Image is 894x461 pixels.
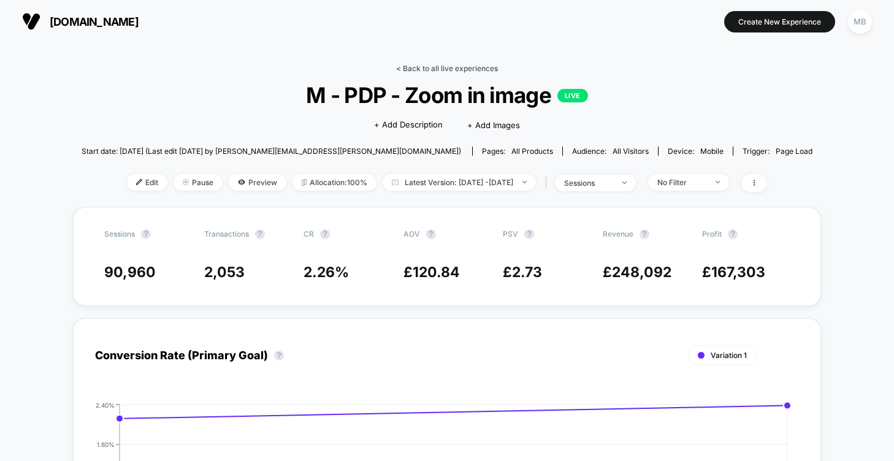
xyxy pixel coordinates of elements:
button: ? [524,229,534,239]
span: Preview [229,174,286,191]
span: Allocation: 100% [292,174,376,191]
div: Pages: [482,147,553,156]
span: £ [503,264,542,281]
span: 2,053 [204,264,245,281]
span: Pause [174,174,223,191]
button: [DOMAIN_NAME] [18,12,142,31]
span: £ [603,264,671,281]
span: £ [403,264,460,281]
img: Visually logo [22,12,40,31]
span: £ [702,264,765,281]
span: M - PDP - Zoom in image [118,82,776,108]
img: end [522,181,527,183]
img: calendar [392,179,399,185]
img: end [716,181,720,183]
span: CR [304,229,314,238]
span: 2.26 % [304,264,349,281]
span: 2.73 [512,264,542,281]
div: MB [848,10,872,34]
button: ? [426,229,436,239]
img: end [622,181,627,184]
img: edit [136,179,142,185]
span: 167,303 [711,264,765,281]
span: PSV [503,229,518,238]
span: All Visitors [613,147,649,156]
span: Transactions [204,229,249,238]
div: sessions [564,178,613,188]
button: ? [640,229,649,239]
button: ? [728,229,738,239]
span: Variation 1 [711,351,747,360]
span: Start date: [DATE] (Last edit [DATE] by [PERSON_NAME][EMAIL_ADDRESS][PERSON_NAME][DOMAIN_NAME]) [82,147,461,156]
span: Latest Version: [DATE] - [DATE] [383,174,536,191]
div: No Filter [657,178,706,187]
span: + Add Description [374,119,443,131]
span: AOV [403,229,420,238]
button: ? [141,229,151,239]
span: mobile [700,147,724,156]
span: Sessions [104,229,135,238]
span: [DOMAIN_NAME] [50,15,139,28]
span: Profit [702,229,722,238]
span: all products [511,147,553,156]
button: Create New Experience [724,11,835,32]
a: < Back to all live experiences [396,64,498,73]
button: MB [844,9,876,34]
span: 248,092 [612,264,671,281]
span: | [542,174,555,192]
img: rebalance [302,179,307,186]
div: Trigger: [743,147,812,156]
tspan: 1.80% [97,440,115,448]
span: Page Load [776,147,812,156]
button: ? [274,351,284,360]
span: Device: [658,147,733,156]
div: Audience: [572,147,649,156]
button: ? [255,229,265,239]
span: + Add Images [467,120,520,130]
p: LIVE [557,89,588,102]
img: end [183,179,189,185]
span: 120.84 [413,264,460,281]
span: 90,960 [104,264,156,281]
tspan: 2.40% [96,401,115,408]
span: Edit [127,174,167,191]
span: Revenue [603,229,633,238]
button: ? [320,229,330,239]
